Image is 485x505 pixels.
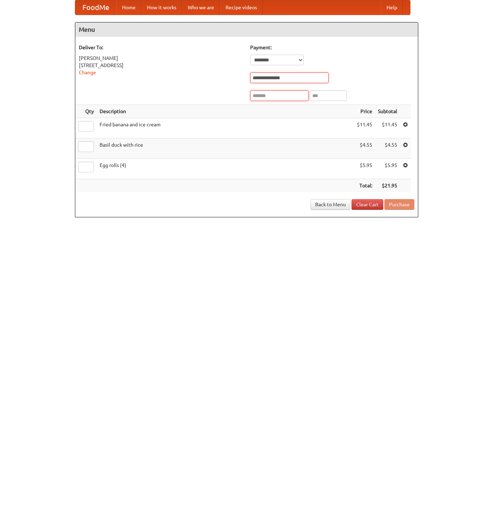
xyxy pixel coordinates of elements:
[97,138,354,159] td: Basil duck with rice
[97,159,354,179] td: Egg rolls (4)
[384,199,414,210] button: Purchase
[141,0,182,15] a: How it works
[97,118,354,138] td: Fried banana and ice cream
[220,0,263,15] a: Recipe videos
[75,105,97,118] th: Qty
[354,159,375,179] td: $5.95
[182,0,220,15] a: Who we are
[116,0,141,15] a: Home
[79,44,243,51] h5: Deliver To:
[354,118,375,138] td: $11.45
[375,159,400,179] td: $5.95
[79,62,243,69] div: [STREET_ADDRESS]
[354,138,375,159] td: $4.55
[352,199,383,210] a: Clear Cart
[310,199,350,210] a: Back to Menu
[375,138,400,159] td: $4.55
[375,179,400,192] th: $21.95
[79,55,243,62] div: [PERSON_NAME]
[375,118,400,138] td: $11.45
[79,70,96,75] a: Change
[381,0,403,15] a: Help
[75,22,418,37] h4: Menu
[354,179,375,192] th: Total:
[75,0,116,15] a: FoodMe
[354,105,375,118] th: Price
[250,44,414,51] h5: Payment:
[97,105,354,118] th: Description
[375,105,400,118] th: Subtotal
